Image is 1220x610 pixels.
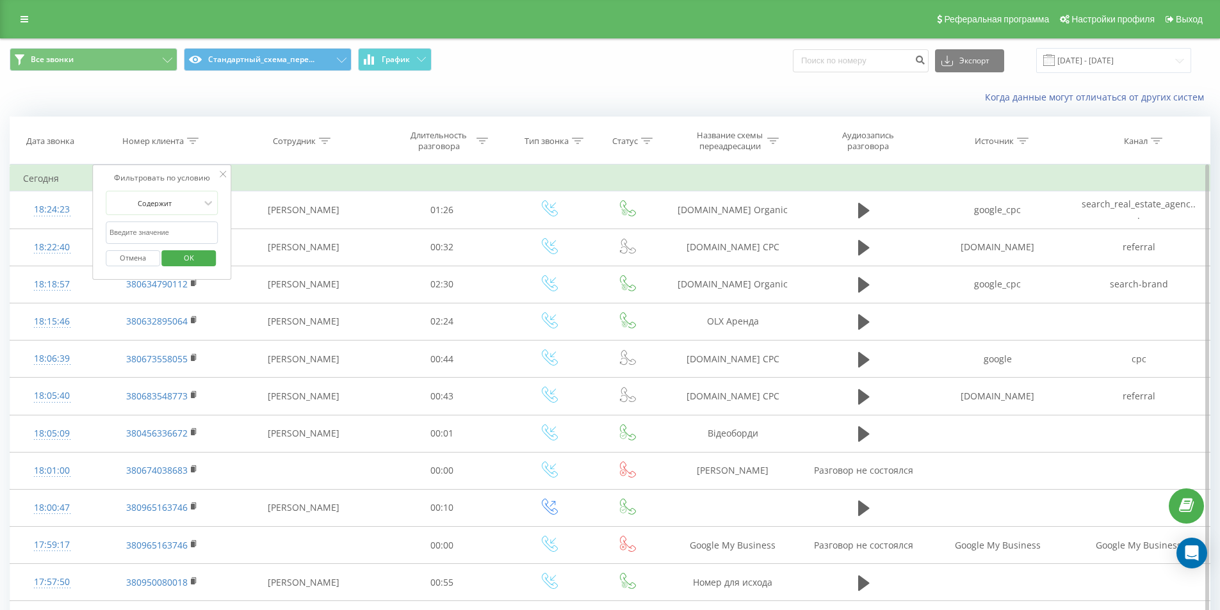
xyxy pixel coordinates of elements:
td: [PERSON_NAME] [665,452,801,489]
div: 18:15:46 [23,309,81,334]
td: [PERSON_NAME] [230,229,377,266]
span: Выход [1176,14,1203,24]
button: Экспорт [935,49,1004,72]
td: OLX Аренда [665,303,801,340]
td: [PERSON_NAME] [230,378,377,415]
button: Все звонки [10,48,177,71]
div: Источник [975,136,1014,147]
div: Фильтровать по условию [106,172,218,184]
div: Длительность разговора [405,130,473,152]
input: Поиск по номеру [793,49,929,72]
button: Отмена [106,250,160,266]
div: 18:22:40 [23,235,81,260]
span: search_real_estate_agenc... [1082,198,1196,221]
td: 00:55 [377,564,508,601]
span: OK [171,248,207,268]
a: 380683548773 [126,390,188,402]
td: Google My Business [927,527,1068,564]
span: График [382,55,410,64]
td: [DOMAIN_NAME] [927,229,1068,266]
div: Тип звонка [525,136,569,147]
a: 380634790112 [126,278,188,290]
td: Google My Business [1068,527,1210,564]
a: 380632895064 [126,315,188,327]
a: Когда данные могут отличаться от других систем [985,91,1210,103]
td: 01:26 [377,191,508,229]
div: Сотрудник [273,136,316,147]
td: Сегодня [10,166,1210,191]
td: [DOMAIN_NAME] [927,378,1068,415]
td: 00:10 [377,489,508,526]
td: 00:32 [377,229,508,266]
div: 17:57:50 [23,570,81,595]
a: 380965163746 [126,539,188,551]
td: 00:00 [377,452,508,489]
td: [DOMAIN_NAME] Organic [665,266,801,303]
div: 18:01:00 [23,458,81,483]
td: [PERSON_NAME] [230,564,377,601]
span: Все звонки [31,54,74,65]
td: [PERSON_NAME] [230,191,377,229]
td: [PERSON_NAME] [230,489,377,526]
td: google_cpc [927,266,1068,303]
div: Статус [612,136,638,147]
td: 00:44 [377,341,508,378]
button: Стандартный_схема_пере... [184,48,352,71]
td: referral [1068,378,1210,415]
td: [DOMAIN_NAME] CPC [665,341,801,378]
td: google [927,341,1068,378]
td: [DOMAIN_NAME] CPC [665,229,801,266]
div: Канал [1124,136,1148,147]
div: 18:06:39 [23,346,81,371]
td: [DOMAIN_NAME] Organic [665,191,801,229]
div: 18:24:23 [23,197,81,222]
td: [PERSON_NAME] [230,341,377,378]
td: Відеоборди [665,415,801,452]
span: Реферальная программа [944,14,1049,24]
a: 380456336672 [126,427,188,439]
div: 18:18:57 [23,272,81,297]
a: 380673558055 [126,353,188,365]
td: 00:43 [377,378,508,415]
td: 00:00 [377,527,508,564]
td: [PERSON_NAME] [230,415,377,452]
span: Разговор не состоялся [814,464,913,476]
td: [DOMAIN_NAME] CPC [665,378,801,415]
td: 00:01 [377,415,508,452]
div: Номер клиента [122,136,184,147]
td: Номер для исхода [665,564,801,601]
button: OK [162,250,216,266]
button: График [358,48,432,71]
div: 18:05:40 [23,383,81,408]
span: Настройки профиля [1071,14,1155,24]
a: 380950080018 [126,576,188,588]
a: 380965163746 [126,501,188,513]
div: Название схемы переадресации [695,130,764,152]
div: 17:59:17 [23,533,81,558]
td: 02:30 [377,266,508,303]
td: cpc [1068,341,1210,378]
td: [PERSON_NAME] [230,266,377,303]
td: [PERSON_NAME] [230,303,377,340]
div: 18:05:09 [23,421,81,446]
span: Разговор не состоялся [814,539,913,551]
td: google_cpc [927,191,1068,229]
div: 18:00:47 [23,495,81,520]
div: Open Intercom Messenger [1176,538,1207,568]
td: referral [1068,229,1210,266]
input: Введите значение [106,221,218,244]
div: Аудиозапись разговора [827,130,910,152]
td: 02:24 [377,303,508,340]
div: Дата звонка [26,136,74,147]
td: Google My Business [665,527,801,564]
td: search-brand [1068,266,1210,303]
a: 380674038683 [126,464,188,476]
